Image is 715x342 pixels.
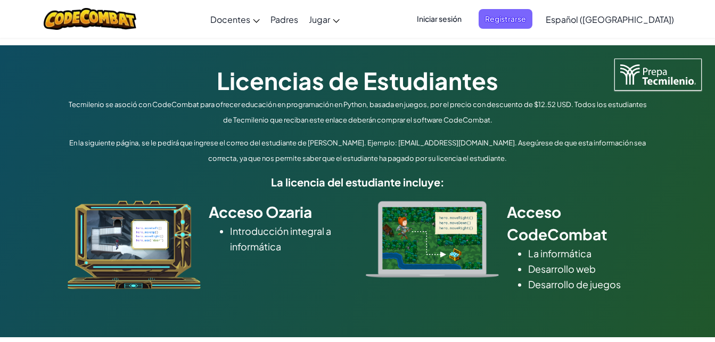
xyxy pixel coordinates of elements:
a: Español ([GEOGRAPHIC_DATA]) [540,5,679,34]
p: Tecmilenio se asoció con CodeCombat para ofrecer educación en programación en Python, basada en j... [65,97,651,128]
a: Jugar [303,5,345,34]
img: ozaria_acodus.png [68,201,201,289]
span: Español ([GEOGRAPHIC_DATA]) [546,14,674,25]
p: En la siguiente página, se le pedirá que ingrese el correo del estudiante de [PERSON_NAME]. Ejemp... [65,135,651,166]
li: Introducción integral a informática [230,223,350,254]
img: type_real_code.png [366,201,499,278]
button: Iniciar sesión [410,9,468,29]
span: Docentes [210,14,250,25]
li: La informática [528,246,648,261]
h5: La licencia del estudiante incluye: [65,174,651,190]
a: Docentes [205,5,265,34]
h2: Acceso CodeCombat [507,201,648,246]
img: CodeCombat logo [44,8,137,30]
li: Desarrollo de juegos [528,276,648,292]
h2: Acceso Ozaria [209,201,350,223]
li: Desarrollo web [528,261,648,276]
button: Registrarse [479,9,532,29]
h1: Licencias de Estudiantes [65,64,651,97]
img: Tecmilenio logo [614,59,702,91]
a: Padres [265,5,303,34]
span: Jugar [309,14,330,25]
